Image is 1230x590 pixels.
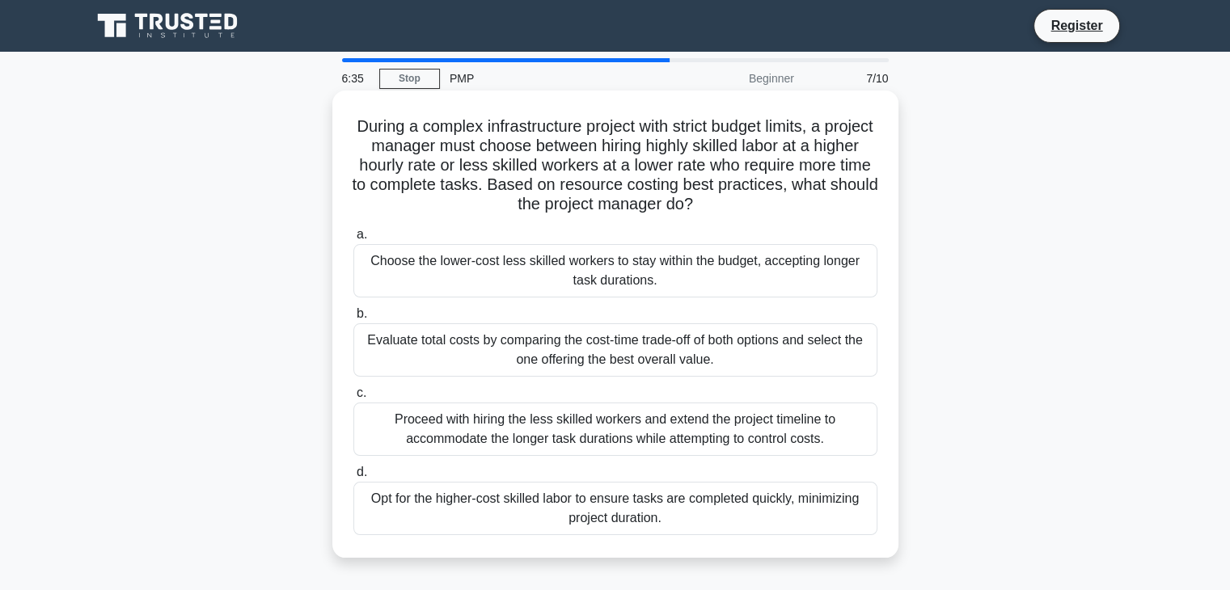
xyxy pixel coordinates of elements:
div: Proceed with hiring the less skilled workers and extend the project timeline to accommodate the l... [353,402,877,456]
span: c. [357,386,366,399]
div: Evaluate total costs by comparing the cost-time trade-off of both options and select the one offe... [353,323,877,377]
h5: During a complex infrastructure project with strict budget limits, a project manager must choose ... [352,116,879,215]
div: Beginner [662,62,804,95]
div: 6:35 [332,62,379,95]
div: 7/10 [804,62,898,95]
a: Stop [379,69,440,89]
a: Register [1041,15,1112,36]
span: d. [357,465,367,478]
span: b. [357,306,367,320]
div: PMP [440,62,662,95]
span: a. [357,227,367,241]
div: Choose the lower-cost less skilled workers to stay within the budget, accepting longer task durat... [353,244,877,297]
div: Opt for the higher-cost skilled labor to ensure tasks are completed quickly, minimizing project d... [353,482,877,535]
